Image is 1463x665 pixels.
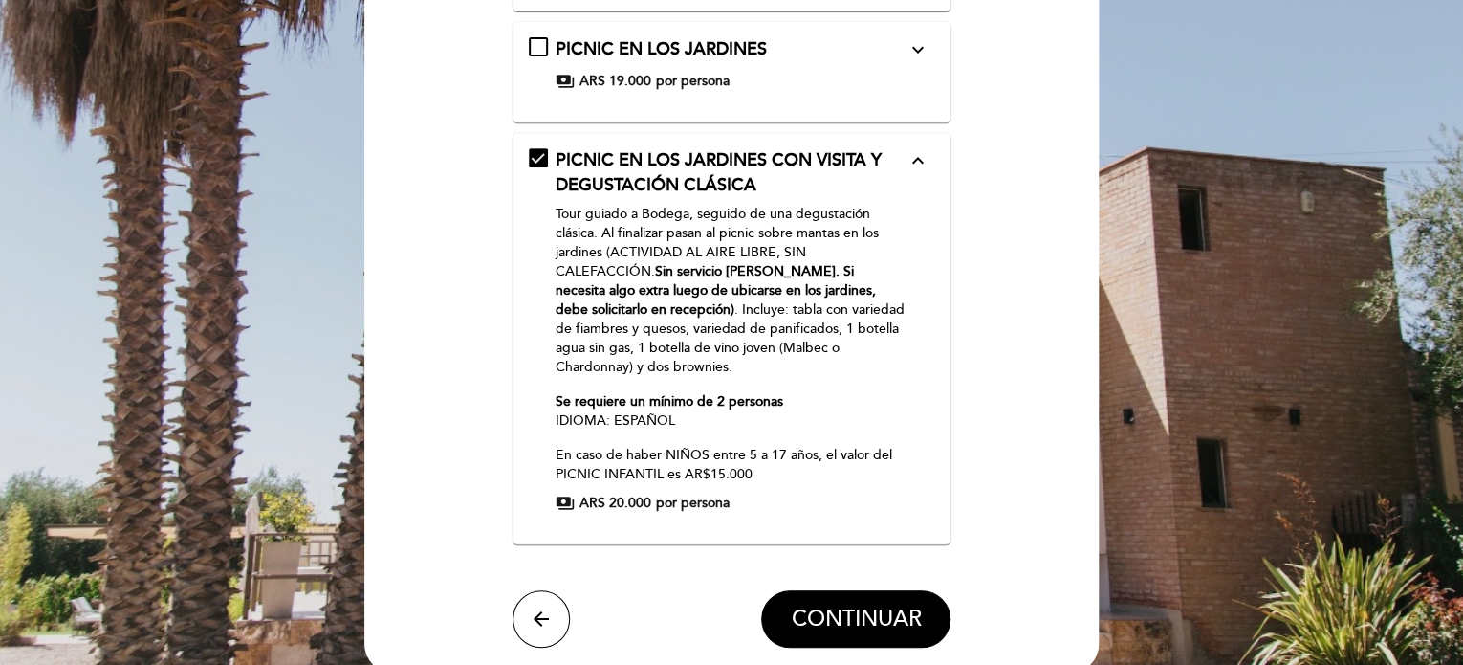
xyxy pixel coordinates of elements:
[556,494,575,513] span: payments
[906,149,928,172] i: expand_less
[906,38,928,61] i: expand_more
[656,494,730,513] span: por persona
[900,148,934,173] button: expand_less
[556,205,906,431] div: Page 4
[579,494,651,513] span: ARS 20.000
[513,590,570,648] button: arrow_back
[530,608,553,631] i: arrow_back
[556,205,906,377] p: Tour guiado a Bodega, seguido de una degustación clásica. Al finalizar pasan al picnic sobre mant...
[529,148,935,514] md-checkbox: PICNIC EN LOS JARDINES CON VISITA Y DEGUSTACIÓN CLÁSICA expand_more Tour guiado a Bodega, seguido...
[529,37,935,91] md-checkbox: PICNIC EN LOS JARDINES expand_more Tour guiado a Bodega sin degustación, seguido de un picnic sob...
[900,37,934,62] button: expand_more
[556,149,882,195] span: PICNIC EN LOS JARDINES CON VISITA Y DEGUSTACIÓN CLÁSICA
[556,392,906,431] p: IDIOMA: ESPAÑOL
[556,393,783,410] strong: Se requiere un mínimo de 2 personas
[761,590,950,648] button: CONTINUAR
[556,72,575,91] span: payments
[656,72,730,91] span: por persona
[579,72,651,91] span: ARS 19.000
[556,38,767,59] span: PICNIC EN LOS JARDINES
[556,263,876,318] strong: Sin servicio [PERSON_NAME]. Si necesita algo extra luego de ubicarse en los jardines, debe solici...
[556,205,906,484] div: En caso de haber NIÑOS entre 5 a 17 años, el valor del PICNIC INFANTIL es AR$15.000
[791,607,921,633] span: CONTINUAR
